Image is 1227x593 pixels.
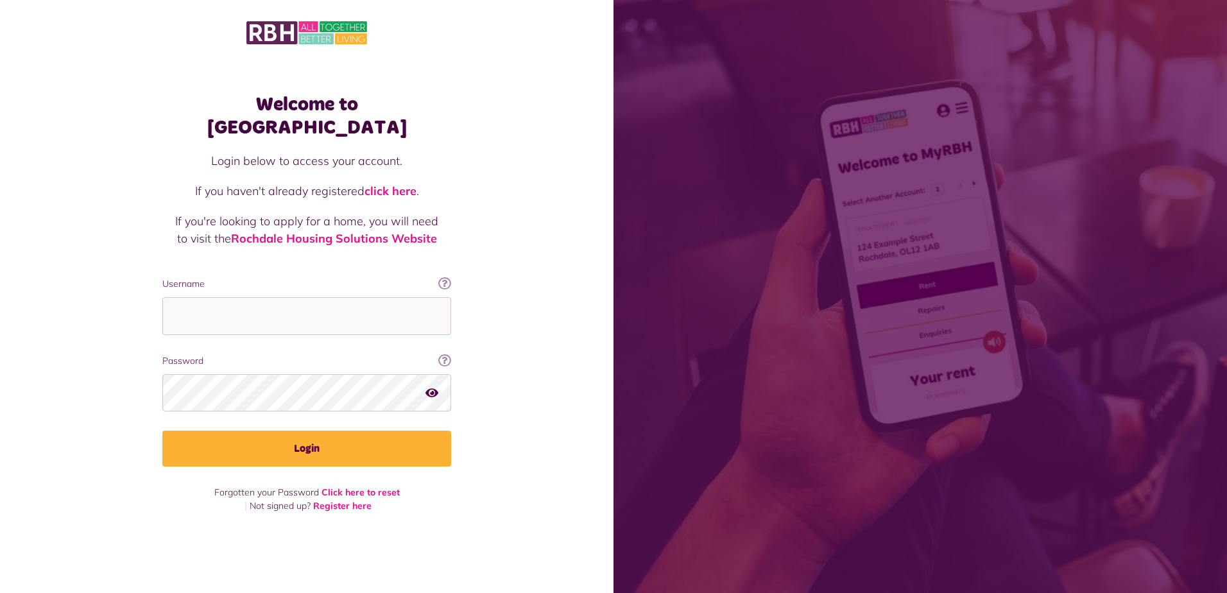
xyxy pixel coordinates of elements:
[162,431,451,467] button: Login
[231,231,437,246] a: Rochdale Housing Solutions Website
[175,182,438,200] p: If you haven't already registered .
[162,93,451,139] h1: Welcome to [GEOGRAPHIC_DATA]
[250,500,311,511] span: Not signed up?
[365,184,416,198] a: click here
[175,152,438,169] p: Login below to access your account.
[322,486,400,498] a: Click here to reset
[162,354,451,368] label: Password
[214,486,319,498] span: Forgotten your Password
[313,500,372,511] a: Register here
[246,19,367,46] img: MyRBH
[175,212,438,247] p: If you're looking to apply for a home, you will need to visit the
[162,277,451,291] label: Username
